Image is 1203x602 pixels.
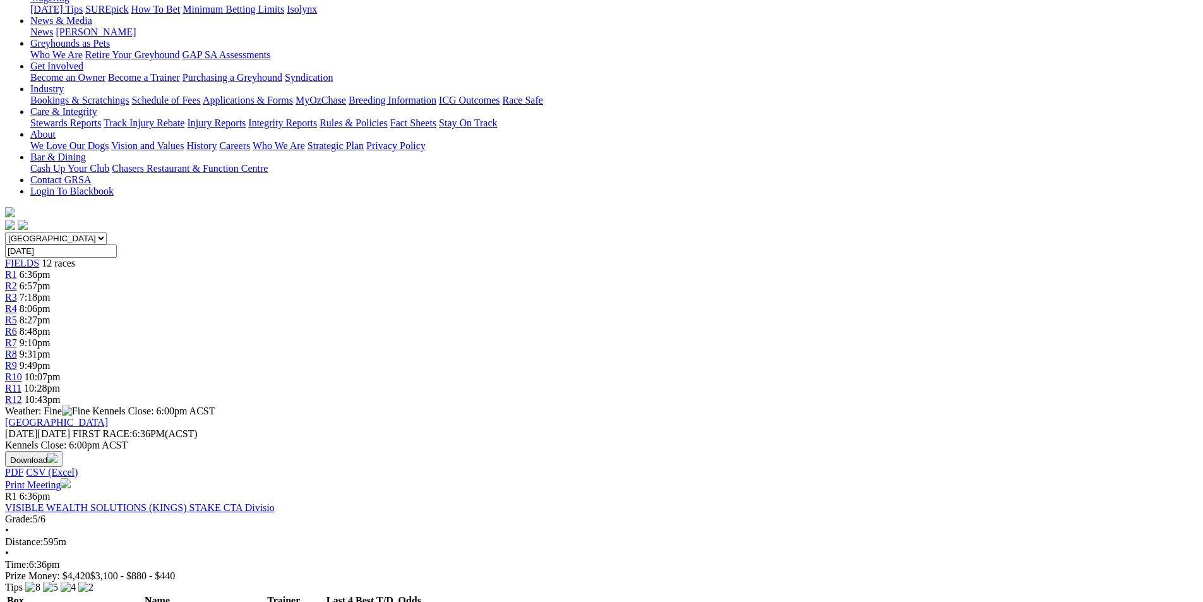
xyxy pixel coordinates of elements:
span: Kennels Close: 6:00pm ACST [92,406,215,416]
a: R4 [5,303,17,314]
span: Grade: [5,514,33,524]
a: MyOzChase [296,95,346,105]
span: • [5,548,9,558]
a: Rules & Policies [320,117,388,128]
a: R7 [5,337,17,348]
a: R5 [5,315,17,325]
a: R8 [5,349,17,359]
div: About [30,140,1198,152]
a: Race Safe [502,95,542,105]
a: Print Meeting [5,479,71,490]
a: Privacy Policy [366,140,426,151]
span: 8:27pm [20,315,51,325]
span: • [5,525,9,536]
img: facebook.svg [5,220,15,230]
a: [DATE] Tips [30,4,83,15]
div: Download [5,467,1198,478]
a: Injury Reports [187,117,246,128]
a: PDF [5,467,23,478]
div: 5/6 [5,514,1198,525]
a: VISIBLE WEALTH SOLUTIONS (KINGS) STAKE CTA Divisio [5,502,275,513]
div: Greyhounds as Pets [30,49,1198,61]
div: Wagering [30,4,1198,15]
span: 10:28pm [24,383,60,394]
img: 2 [78,582,93,593]
span: 6:57pm [20,280,51,291]
a: Who We Are [253,140,305,151]
a: Contact GRSA [30,174,91,185]
a: Chasers Restaurant & Function Centre [112,163,268,174]
span: FIRST RACE: [73,428,132,439]
span: Tips [5,582,23,593]
a: Stewards Reports [30,117,101,128]
img: 8 [25,582,40,593]
a: R9 [5,360,17,371]
a: Industry [30,83,64,94]
div: 595m [5,536,1198,548]
a: [GEOGRAPHIC_DATA] [5,417,108,428]
a: R3 [5,292,17,303]
div: Bar & Dining [30,163,1198,174]
a: Become an Owner [30,72,105,83]
img: Fine [62,406,90,417]
a: Schedule of Fees [131,95,200,105]
span: [DATE] [5,428,70,439]
button: Download [5,451,63,467]
a: ICG Outcomes [439,95,500,105]
a: R6 [5,326,17,337]
a: Strategic Plan [308,140,364,151]
a: SUREpick [85,4,128,15]
a: Syndication [285,72,333,83]
img: twitter.svg [18,220,28,230]
span: Weather: Fine [5,406,92,416]
input: Select date [5,244,117,258]
a: How To Bet [131,4,181,15]
a: Care & Integrity [30,106,97,117]
a: Integrity Reports [248,117,317,128]
a: Track Injury Rebate [104,117,184,128]
a: News & Media [30,15,92,26]
a: R10 [5,371,22,382]
a: We Love Our Dogs [30,140,109,151]
span: 8:48pm [20,326,51,337]
span: R11 [5,383,21,394]
span: $3,100 - $880 - $440 [90,570,176,581]
a: Stay On Track [439,117,497,128]
img: 4 [61,582,76,593]
a: Breeding Information [349,95,436,105]
img: download.svg [47,453,57,463]
a: Bookings & Scratchings [30,95,129,105]
span: 9:31pm [20,349,51,359]
div: Get Involved [30,72,1198,83]
span: Distance: [5,536,43,547]
div: Prize Money: $4,420 [5,570,1198,582]
span: 9:49pm [20,360,51,371]
a: Cash Up Your Club [30,163,109,174]
div: Industry [30,95,1198,106]
a: CSV (Excel) [26,467,78,478]
img: logo-grsa-white.png [5,207,15,217]
img: 5 [43,582,58,593]
a: R12 [5,394,22,405]
div: 6:36pm [5,559,1198,570]
a: History [186,140,217,151]
a: Applications & Forms [203,95,293,105]
a: Fact Sheets [390,117,436,128]
a: Vision and Values [111,140,184,151]
div: Care & Integrity [30,117,1198,129]
a: R1 [5,269,17,280]
div: Kennels Close: 6:00pm ACST [5,440,1198,451]
span: 12 races [42,258,75,268]
div: News & Media [30,27,1198,38]
span: 7:18pm [20,292,51,303]
span: 6:36PM(ACST) [73,428,198,439]
a: Greyhounds as Pets [30,38,110,49]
